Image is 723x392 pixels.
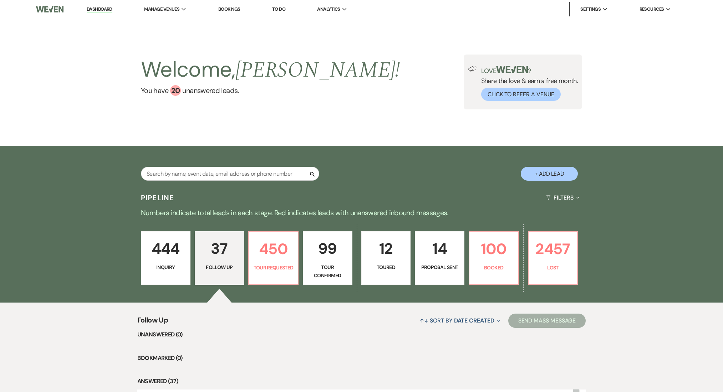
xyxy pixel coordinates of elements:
a: Bookings [218,6,240,12]
p: 2457 [533,237,573,261]
span: Follow Up [137,315,168,330]
li: Answered (37) [137,377,586,386]
a: 12Toured [361,231,411,285]
a: You have 20 unanswered leads. [141,85,400,96]
p: Toured [366,263,406,271]
button: Click to Refer a Venue [481,88,561,101]
p: 12 [366,237,406,261]
p: 100 [474,237,514,261]
p: 37 [199,237,240,261]
span: Analytics [317,6,340,13]
h3: Pipeline [141,193,174,203]
img: loud-speaker-illustration.svg [468,66,477,72]
button: Send Mass Message [508,314,586,328]
a: Dashboard [87,6,112,13]
button: + Add Lead [521,167,578,181]
span: Manage Venues [144,6,179,13]
a: 37Follow Up [195,231,244,285]
a: 444Inquiry [141,231,190,285]
input: Search by name, event date, email address or phone number [141,167,319,181]
div: Share the love & earn a free month. [477,66,578,101]
a: 14Proposal Sent [415,231,464,285]
p: 450 [253,237,294,261]
span: Date Created [454,317,494,324]
li: Unanswered (0) [137,330,586,339]
p: Lost [533,264,573,272]
span: ↑↓ [420,317,428,324]
p: Love ? [481,66,578,74]
p: Booked [474,264,514,272]
p: Numbers indicate total leads in each stage. Red indicates leads with unanswered inbound messages. [105,207,618,218]
a: 2457Lost [528,231,578,285]
img: weven-logo-green.svg [496,66,528,73]
a: To Do [272,6,285,12]
button: Filters [543,188,582,207]
li: Bookmarked (0) [137,354,586,363]
a: 450Tour Requested [248,231,299,285]
img: Weven Logo [36,2,63,17]
p: Follow Up [199,263,240,271]
h2: Welcome, [141,55,400,85]
a: 99Tour Confirmed [303,231,352,285]
p: Proposal Sent [419,263,460,271]
a: 100Booked [469,231,519,285]
button: Sort By Date Created [417,311,503,330]
p: Tour Requested [253,264,294,272]
p: Inquiry [146,263,186,271]
p: 444 [146,237,186,261]
p: 14 [419,237,460,261]
span: Resources [640,6,664,13]
span: Settings [580,6,601,13]
div: 20 [170,85,181,96]
span: [PERSON_NAME] ! [235,54,400,87]
p: 99 [307,237,348,261]
p: Tour Confirmed [307,263,348,279]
